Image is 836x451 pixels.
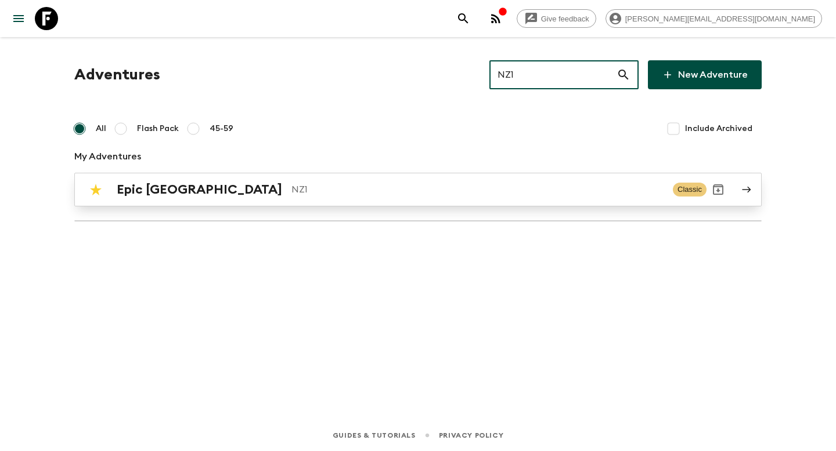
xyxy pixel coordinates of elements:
span: 45-59 [210,123,233,134]
p: My Adventures [74,150,762,163]
button: search adventures [452,7,475,30]
a: New Adventure [648,60,762,89]
button: menu [7,7,30,30]
span: Classic [673,183,707,197]
h1: Adventures [74,63,160,86]
p: NZ1 [291,183,664,197]
a: Privacy Policy [439,429,503,442]
span: [PERSON_NAME][EMAIL_ADDRESS][DOMAIN_NAME] [619,14,821,23]
div: [PERSON_NAME][EMAIL_ADDRESS][DOMAIN_NAME] [606,9,822,28]
span: All [96,123,106,134]
a: Give feedback [517,9,596,28]
span: Give feedback [535,14,596,23]
button: Archive [707,178,730,201]
h2: Epic [GEOGRAPHIC_DATA] [117,182,282,197]
span: Include Archived [685,123,752,134]
span: Flash Pack [137,123,179,134]
a: Guides & Tutorials [333,429,416,442]
a: Epic [GEOGRAPHIC_DATA]NZ1ClassicArchive [74,173,762,206]
input: e.g. AR1, Argentina [489,59,617,91]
